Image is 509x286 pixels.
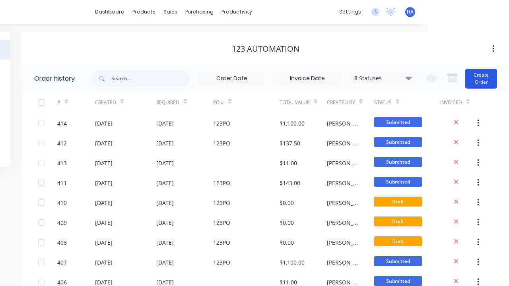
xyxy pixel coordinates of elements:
div: 407 [57,258,67,267]
div: # [57,99,60,106]
div: [DATE] [95,139,113,147]
div: sales [159,6,181,18]
div: 123PO [213,258,230,267]
div: $1,100.00 [280,258,305,267]
div: Created By [327,91,374,113]
div: 123PO [213,218,230,227]
div: $0.00 [280,199,294,207]
div: Created [95,99,116,106]
span: Draft [374,197,422,207]
div: 414 [57,119,67,128]
div: [DATE] [95,218,113,227]
div: [PERSON_NAME] [327,238,358,247]
div: 8 Statuses [350,74,416,83]
div: [DATE] [156,218,174,227]
div: [PERSON_NAME] [327,119,358,128]
div: settings [335,6,365,18]
input: Order Date [198,73,265,85]
div: [DATE] [156,139,174,147]
div: [DATE] [95,119,113,128]
div: [PERSON_NAME] [327,139,358,147]
div: [PERSON_NAME] [327,199,358,207]
span: HA [407,8,414,15]
div: [DATE] [156,179,174,187]
div: purchasing [181,6,218,18]
div: [PERSON_NAME] [327,159,358,167]
div: $143.00 [280,179,300,187]
span: Submitted [374,137,422,147]
div: [DATE] [95,179,113,187]
div: Total Value [280,91,327,113]
div: Invoiced [440,91,478,113]
div: 123PO [213,199,230,207]
div: Invoiced [440,99,462,106]
input: Invoice Date [274,73,341,85]
div: products [128,6,159,18]
div: $11.00 [280,159,297,167]
div: [DATE] [95,159,113,167]
div: 410 [57,199,67,207]
div: $137.50 [280,139,300,147]
div: 413 [57,159,67,167]
div: 409 [57,218,67,227]
div: [PERSON_NAME] [327,258,358,267]
div: 123PO [213,238,230,247]
div: Status [374,91,441,113]
div: Total Value [280,99,310,106]
div: # [57,91,95,113]
span: Submitted [374,276,422,286]
div: Required [156,91,213,113]
span: Submitted [374,117,422,127]
span: Submitted [374,256,422,266]
div: [DATE] [156,258,174,267]
div: 411 [57,179,67,187]
div: 412 [57,139,67,147]
a: dashboard [91,6,128,18]
div: Created [95,91,157,113]
div: [PERSON_NAME] [327,218,358,227]
div: PO # [213,99,224,106]
input: Search... [111,71,190,87]
span: Submitted [374,177,422,187]
div: [DATE] [156,238,174,247]
div: Required [156,99,179,106]
div: [DATE] [95,258,113,267]
div: Created By [327,99,355,106]
div: [PERSON_NAME] [327,179,358,187]
div: $0.00 [280,238,294,247]
div: [DATE] [156,199,174,207]
div: productivity [218,6,256,18]
div: Status [374,99,392,106]
div: [DATE] [95,238,113,247]
span: Draft [374,236,422,246]
div: $1,100.00 [280,119,305,128]
div: Order history [34,74,75,83]
div: PO # [213,91,280,113]
div: 408 [57,238,67,247]
div: 123 Automation [232,44,299,54]
span: Submitted [374,157,422,167]
div: [DATE] [95,199,113,207]
div: $0.00 [280,218,294,227]
div: [DATE] [156,159,174,167]
span: Draft [374,216,422,226]
div: 123PO [213,139,230,147]
div: [DATE] [156,119,174,128]
button: Create Order [465,69,497,89]
div: 123PO [213,179,230,187]
div: 123PO [213,119,230,128]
